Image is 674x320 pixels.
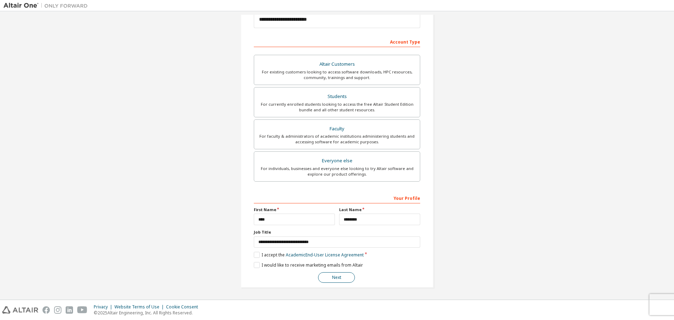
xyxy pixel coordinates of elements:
[258,124,416,134] div: Faculty
[339,207,420,213] label: Last Name
[4,2,91,9] img: Altair One
[254,207,335,213] label: First Name
[77,306,87,314] img: youtube.svg
[258,156,416,166] div: Everyone else
[254,229,420,235] label: Job Title
[258,102,416,113] div: For currently enrolled students looking to access the free Altair Student Edition bundle and all ...
[66,306,73,314] img: linkedin.svg
[318,272,355,283] button: Next
[286,252,364,258] a: Academic End-User License Agreement
[166,304,202,310] div: Cookie Consent
[254,252,364,258] label: I accept the
[94,310,202,316] p: © 2025 Altair Engineering, Inc. All Rights Reserved.
[258,166,416,177] div: For individuals, businesses and everyone else looking to try Altair software and explore our prod...
[254,192,420,203] div: Your Profile
[94,304,114,310] div: Privacy
[254,36,420,47] div: Account Type
[114,304,166,310] div: Website Terms of Use
[254,262,363,268] label: I would like to receive marketing emails from Altair
[54,306,61,314] img: instagram.svg
[258,92,416,102] div: Students
[2,306,38,314] img: altair_logo.svg
[42,306,50,314] img: facebook.svg
[258,59,416,69] div: Altair Customers
[258,133,416,145] div: For faculty & administrators of academic institutions administering students and accessing softwa...
[258,69,416,80] div: For existing customers looking to access software downloads, HPC resources, community, trainings ...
